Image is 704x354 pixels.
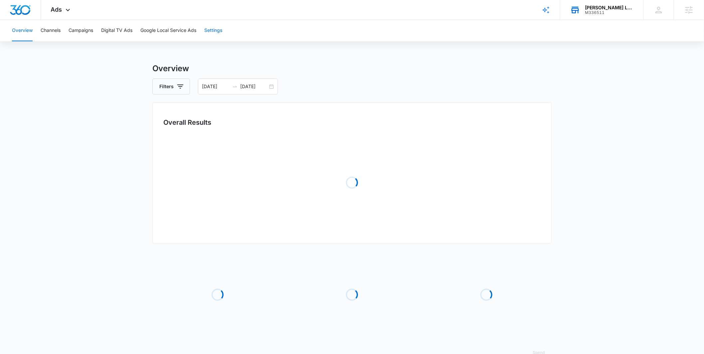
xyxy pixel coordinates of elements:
[25,39,60,44] div: Domain Overview
[69,20,93,41] button: Campaigns
[11,11,16,16] img: logo_orange.svg
[19,11,33,16] div: v 4.0.25
[204,20,222,41] button: Settings
[51,6,62,13] span: Ads
[74,39,112,44] div: Keywords by Traffic
[18,39,23,44] img: tab_domain_overview_orange.svg
[202,83,230,90] input: Start date
[101,20,132,41] button: Digital TV Ads
[152,79,190,94] button: Filters
[41,20,61,41] button: Channels
[232,84,238,89] span: to
[240,83,268,90] input: End date
[152,63,552,75] h3: Overview
[17,17,73,23] div: Domain: [DOMAIN_NAME]
[12,20,33,41] button: Overview
[163,117,211,127] h3: Overall Results
[66,39,72,44] img: tab_keywords_by_traffic_grey.svg
[232,84,238,89] span: swap-right
[585,5,634,10] div: account name
[585,10,634,15] div: account id
[11,17,16,23] img: website_grey.svg
[140,20,196,41] button: Google Local Service Ads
